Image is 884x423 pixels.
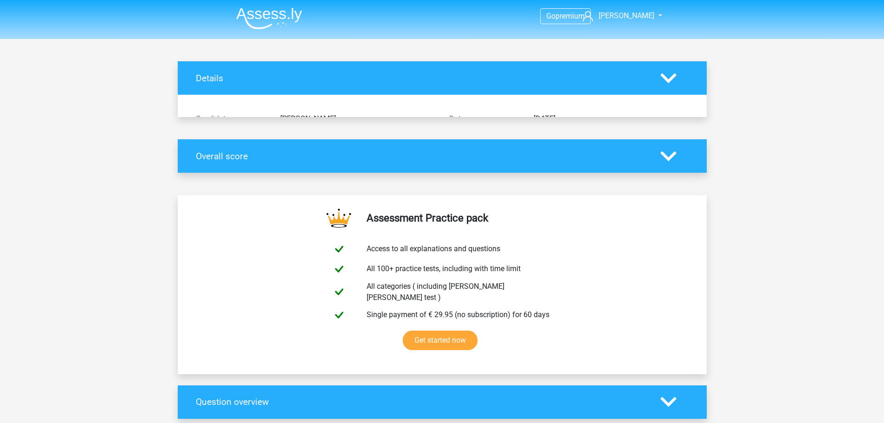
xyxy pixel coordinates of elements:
span: Go [546,12,555,20]
img: Assessly [236,7,302,29]
a: Gopremium [541,10,590,22]
span: [PERSON_NAME] [599,11,654,20]
a: Get started now [403,331,477,350]
h4: Overall score [196,151,646,162]
span: premium [555,12,585,20]
h4: Details [196,73,646,84]
div: [PERSON_NAME] [273,113,442,124]
a: [PERSON_NAME] [579,10,655,21]
div: [DATE] [527,113,696,124]
div: Date [442,113,527,124]
div: Candidate name [189,113,273,124]
h4: Question overview [196,397,646,407]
